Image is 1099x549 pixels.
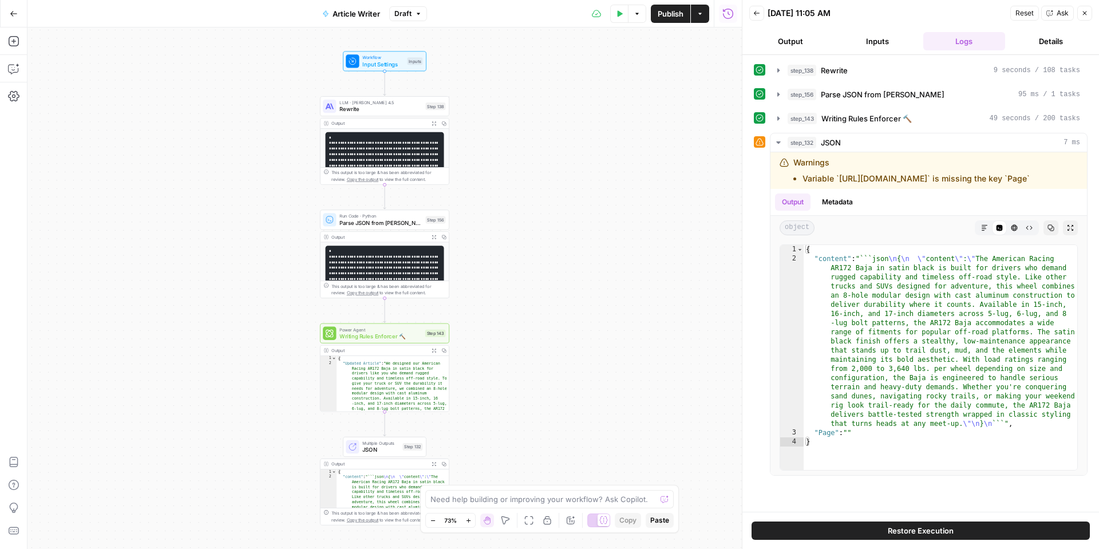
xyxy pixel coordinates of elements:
div: Multiple OutputsJSONStep 132Output{ "content":"```json\n{\n\"content\":\"The American Racing AR17... [320,437,449,526]
span: JSON [362,445,399,454]
button: Reset [1010,6,1039,21]
button: Draft [389,6,427,21]
span: Rewrite [821,65,848,76]
button: Logs [923,32,1006,50]
div: This output is too large & has been abbreviated for review. to view the full content. [331,283,446,296]
span: Paste [650,515,669,526]
span: 9 seconds / 108 tasks [994,65,1080,76]
span: Toggle code folding, rows 1 through 3 [331,469,336,475]
button: Restore Execution [752,522,1090,540]
span: Toggle code folding, rows 1 through 3 [331,356,336,361]
button: Article Writer [315,5,387,23]
div: Step 138 [425,102,445,110]
button: 95 ms / 1 tasks [770,85,1087,104]
span: Power Agent [339,326,422,333]
span: Draft [394,9,412,19]
span: 95 ms / 1 tasks [1018,89,1080,100]
span: Copy [619,515,637,526]
button: 49 seconds / 200 tasks [770,109,1087,128]
span: 73% [444,516,457,525]
span: 49 seconds / 200 tasks [990,113,1080,124]
div: This output is too large & has been abbreviated for review. to view the full content. [331,169,446,183]
g: Edge from step_138 to step_156 [384,185,386,209]
span: Workflow [362,54,404,61]
button: Publish [651,5,690,23]
span: Parse JSON from [PERSON_NAME] [821,89,944,100]
div: Step 132 [402,443,422,451]
div: 2 [321,361,337,491]
span: Writing Rules Enforcer 🔨 [339,332,422,341]
div: Warnings [793,157,1030,184]
div: Inputs [407,57,422,65]
span: Copy the output [347,290,378,295]
button: Copy [615,513,641,528]
g: Edge from step_143 to step_132 [384,412,386,436]
div: 1 [321,469,337,475]
span: Run Code · Python [339,213,422,220]
span: LLM · [PERSON_NAME] 4.5 [339,99,422,106]
span: Reset [1015,8,1034,18]
g: Edge from start to step_138 [384,71,386,95]
button: 9 seconds / 108 tasks [770,61,1087,80]
span: Parse JSON from [PERSON_NAME] [339,219,422,227]
button: 7 ms [770,133,1087,152]
button: Paste [646,513,674,528]
div: Step 156 [425,216,445,223]
span: Copy the output [347,177,378,182]
span: Input Settings [362,60,404,69]
span: Copy the output [347,518,378,523]
div: Output [331,347,426,354]
span: 7 ms [1064,137,1080,148]
span: Article Writer [333,8,380,19]
span: step_156 [788,89,816,100]
span: Restore Execution [888,525,954,536]
div: Output [331,120,426,127]
span: Writing Rules Enforcer 🔨 [821,113,912,124]
div: Output [331,234,426,240]
div: Power AgentWriting Rules Enforcer 🔨Step 143Output{ "Updated Article":"We designed our American Ra... [320,323,449,412]
button: Output [775,193,811,211]
button: Ask [1041,6,1074,21]
span: Toggle code folding, rows 1 through 4 [797,245,803,254]
div: This output is too large & has been abbreviated for review. to view the full content. [331,510,446,523]
div: 1 [321,356,337,361]
button: Output [749,32,832,50]
div: 7 ms [770,152,1087,475]
span: Rewrite [339,105,422,113]
span: JSON [821,137,841,148]
div: Output [331,461,426,468]
li: Variable `[URL][DOMAIN_NAME]` is missing the key `Page` [802,173,1030,184]
span: step_143 [788,113,817,124]
div: WorkflowInput SettingsInputs [320,51,449,71]
span: Ask [1057,8,1069,18]
span: step_138 [788,65,816,76]
div: Step 143 [425,330,446,337]
button: Inputs [836,32,919,50]
span: object [780,220,815,235]
span: Multiple Outputs [362,440,399,447]
span: step_132 [788,137,816,148]
div: 2 [780,254,804,428]
g: Edge from step_156 to step_143 [384,298,386,322]
div: 3 [780,428,804,437]
div: 4 [780,437,804,447]
button: Metadata [815,193,860,211]
span: Publish [658,8,683,19]
button: Details [1010,32,1092,50]
div: 1 [780,245,804,254]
